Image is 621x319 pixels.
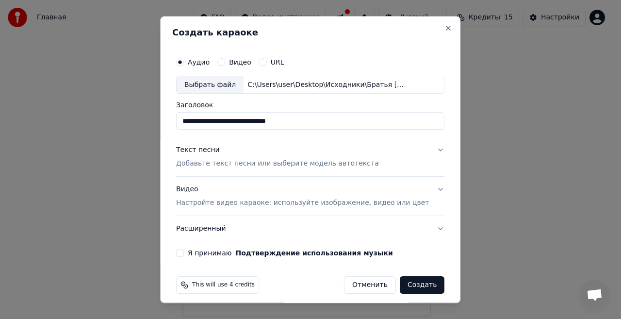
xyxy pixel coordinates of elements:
[400,277,444,294] button: Создать
[244,80,409,90] div: C:\Users\user\Desktop\Исходники\Братья [PERSON_NAME] — Секунды копить.mp3
[176,138,444,177] button: Текст песниДобавьте текст песни или выберите модель автотекста
[271,59,284,66] label: URL
[344,277,396,294] button: Отменить
[176,199,429,208] p: Настройте видео караоке: используйте изображение, видео или цвет
[176,102,444,109] label: Заголовок
[176,159,379,169] p: Добавьте текст песни или выберите модель автотекста
[229,59,251,66] label: Видео
[188,59,210,66] label: Аудио
[192,282,255,289] span: This will use 4 credits
[236,250,393,257] button: Я принимаю
[176,177,444,216] button: ВидеоНастройте видео караоке: используйте изображение, видео или цвет
[172,28,448,37] h2: Создать караоке
[188,250,393,257] label: Я принимаю
[177,76,244,94] div: Выбрать файл
[176,217,444,242] button: Расширенный
[176,185,429,208] div: Видео
[176,146,220,155] div: Текст песни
